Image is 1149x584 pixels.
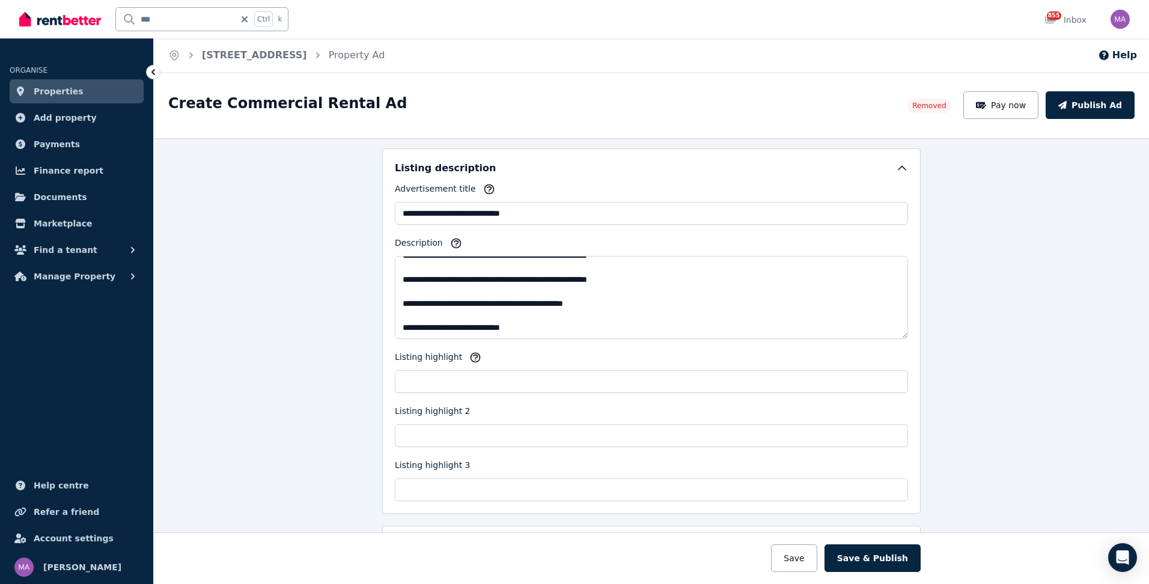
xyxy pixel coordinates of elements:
span: Marketplace [34,216,92,231]
label: Listing highlight 2 [395,405,470,422]
img: Marc Angelone [1111,10,1130,29]
div: Open Intercom Messenger [1108,543,1137,572]
span: Properties [34,84,84,99]
span: ORGANISE [10,66,47,75]
span: Find a tenant [34,243,97,257]
div: Inbox [1044,14,1087,26]
a: Help centre [10,473,144,497]
button: Save [771,544,817,572]
a: Marketplace [10,211,144,236]
span: Refer a friend [34,505,99,519]
button: Pay now [963,91,1039,119]
label: Advertisement title [395,183,476,199]
span: k [278,14,282,24]
a: Property Ad [329,49,385,61]
span: Account settings [34,531,114,546]
span: Removed [912,101,946,111]
a: Properties [10,79,144,103]
span: Manage Property [34,269,115,284]
button: Manage Property [10,264,144,288]
img: RentBetter [19,10,101,28]
a: Refer a friend [10,500,144,524]
label: Description [395,237,443,254]
span: Ctrl [254,11,273,27]
label: Listing highlight 3 [395,459,470,476]
span: Finance report [34,163,103,178]
a: [STREET_ADDRESS] [202,49,307,61]
button: Publish Ad [1046,91,1135,119]
button: Help [1098,48,1137,62]
span: [PERSON_NAME] [43,560,121,574]
span: Documents [34,190,87,204]
img: Marc Angelone [14,558,34,577]
a: Account settings [10,526,144,550]
h1: Create Commercial Rental Ad [168,94,407,113]
span: Add property [34,111,97,125]
a: Finance report [10,159,144,183]
nav: Breadcrumb [154,38,399,72]
a: Add property [10,106,144,130]
button: Save & Publish [824,544,921,572]
a: Payments [10,132,144,156]
label: Listing highlight [395,351,462,368]
a: Documents [10,185,144,209]
h5: Listing description [395,161,496,175]
button: Find a tenant [10,238,144,262]
span: Help centre [34,478,89,493]
span: 855 [1047,11,1061,20]
span: Payments [34,137,80,151]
